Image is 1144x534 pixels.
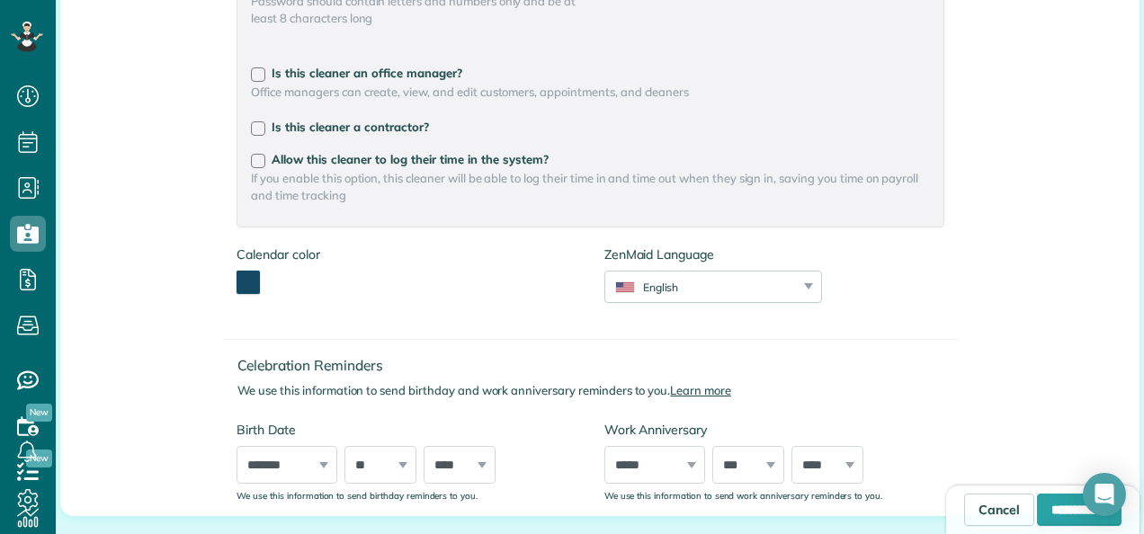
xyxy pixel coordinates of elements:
[237,382,958,399] p: We use this information to send birthday and work anniversary reminders to you.
[237,490,478,501] sub: We use this information to send birthday reminders to you.
[604,490,882,501] sub: We use this information to send work anniversary reminders to you.
[272,120,429,134] span: Is this cleaner a contractor?
[237,421,576,439] label: Birth Date
[604,245,822,263] label: ZenMaid Language
[237,358,958,373] h4: Celebration Reminders
[272,66,462,80] span: Is this cleaner an office manager?
[272,152,549,166] span: Allow this cleaner to log their time in the system?
[251,84,930,101] span: Office managers can create, view, and edit customers, appointments, and cleaners
[1083,473,1126,516] div: Open Intercom Messenger
[237,271,260,294] button: toggle color picker dialog
[26,404,52,422] span: New
[251,170,930,204] span: If you enable this option, this cleaner will be able to log their time in and time out when they ...
[670,383,731,397] a: Learn more
[605,280,799,295] div: English
[604,421,944,439] label: Work Anniversary
[237,245,319,263] label: Calendar color
[964,494,1034,526] a: Cancel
